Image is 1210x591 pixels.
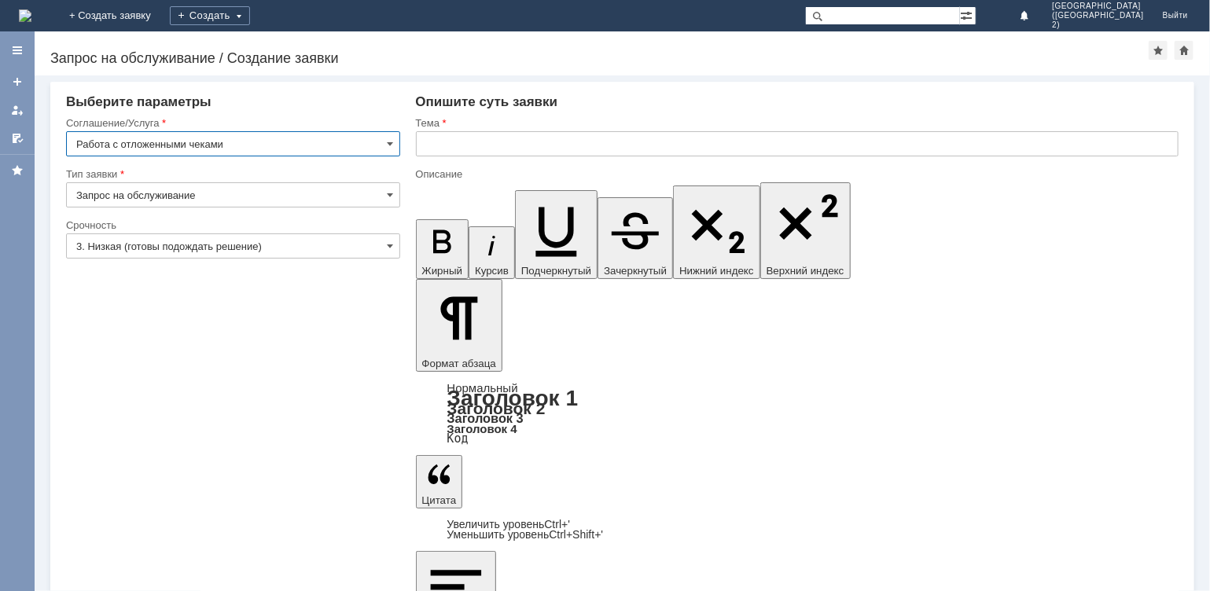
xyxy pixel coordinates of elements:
[447,399,546,417] a: Заголовок 2
[416,118,1176,128] div: Тема
[416,279,502,372] button: Формат абзаца
[1052,2,1143,11] span: [GEOGRAPHIC_DATA]
[447,431,469,446] a: Код
[960,7,976,22] span: Расширенный поиск
[50,50,1149,66] div: Запрос на обслуживание / Создание заявки
[422,265,463,277] span: Жирный
[447,528,604,541] a: Decrease
[5,69,30,94] a: Создать заявку
[422,358,496,369] span: Формат абзаца
[544,518,570,530] span: Ctrl+'
[5,97,30,123] a: Мои заявки
[19,9,31,22] a: Перейти на домашнюю страницу
[447,518,571,530] a: Increase
[598,197,673,279] button: Зачеркнутый
[673,185,760,279] button: Нижний индекс
[170,6,250,25] div: Создать
[19,9,31,22] img: logo
[1149,41,1168,60] div: Добавить в избранное
[515,190,598,279] button: Подчеркнутый
[422,494,457,506] span: Цитата
[549,528,603,541] span: Ctrl+Shift+'
[416,383,1179,444] div: Формат абзаца
[760,182,851,279] button: Верхний индекс
[1175,41,1193,60] div: Сделать домашней страницей
[66,220,397,230] div: Срочность
[66,169,397,179] div: Тип заявки
[5,126,30,151] a: Мои согласования
[416,219,469,279] button: Жирный
[1052,11,1143,20] span: ([GEOGRAPHIC_DATA]
[447,411,524,425] a: Заголовок 3
[469,226,515,279] button: Курсив
[679,265,754,277] span: Нижний индекс
[416,94,558,109] span: Опишите суть заявки
[604,265,667,277] span: Зачеркнутый
[447,381,518,395] a: Нормальный
[1052,20,1143,30] span: 2)
[66,94,211,109] span: Выберите параметры
[521,265,591,277] span: Подчеркнутый
[767,265,844,277] span: Верхний индекс
[416,169,1176,179] div: Описание
[416,455,463,508] button: Цитата
[447,422,517,435] a: Заголовок 4
[475,265,509,277] span: Курсив
[66,118,397,128] div: Соглашение/Услуга
[416,519,1179,540] div: Цитата
[447,386,579,410] a: Заголовок 1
